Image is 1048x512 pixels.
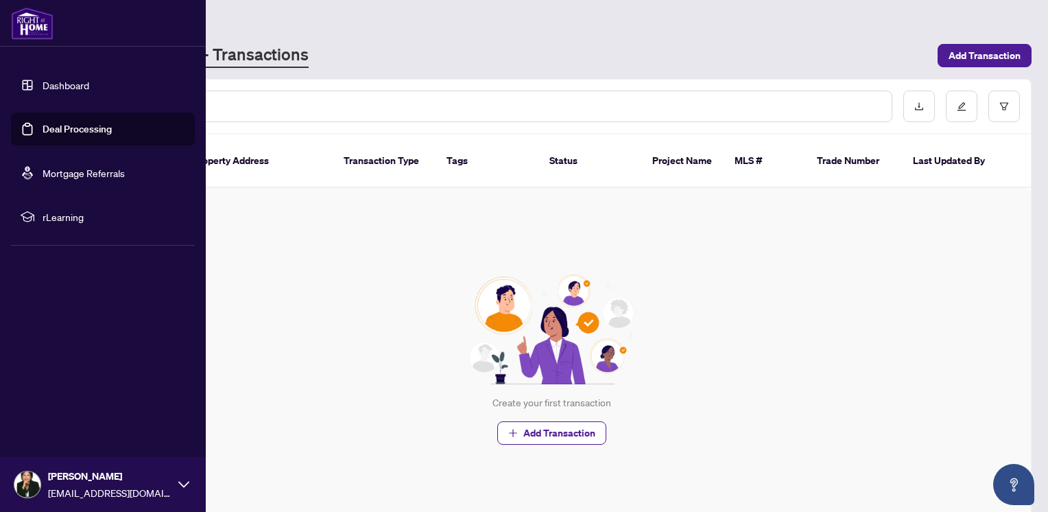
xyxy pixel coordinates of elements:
span: rLearning [43,209,185,224]
button: Add Transaction [938,44,1032,67]
button: download [903,91,935,122]
span: [PERSON_NAME] [48,469,171,484]
img: Profile Icon [14,472,40,498]
th: Tags [436,135,538,188]
button: edit [946,91,977,122]
img: logo [11,7,53,40]
span: Add Transaction [523,422,595,444]
th: Status [538,135,641,188]
th: MLS # [724,135,806,188]
span: Add Transaction [949,45,1021,67]
th: Project Name [641,135,724,188]
button: filter [988,91,1020,122]
span: [EMAIL_ADDRESS][DOMAIN_NAME] [48,485,171,500]
span: edit [957,102,966,111]
span: plus [508,428,518,438]
th: Transaction Type [333,135,436,188]
button: Open asap [993,464,1034,505]
a: Dashboard [43,79,89,91]
span: download [914,102,924,111]
span: filter [999,102,1009,111]
th: Trade Number [806,135,902,188]
a: Mortgage Referrals [43,167,125,179]
th: Last Updated By [902,135,1005,188]
img: Null State Icon [463,275,640,384]
th: Property Address [182,135,333,188]
a: Deal Processing [43,123,112,135]
div: Create your first transaction [492,395,611,410]
button: Add Transaction [497,421,606,445]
